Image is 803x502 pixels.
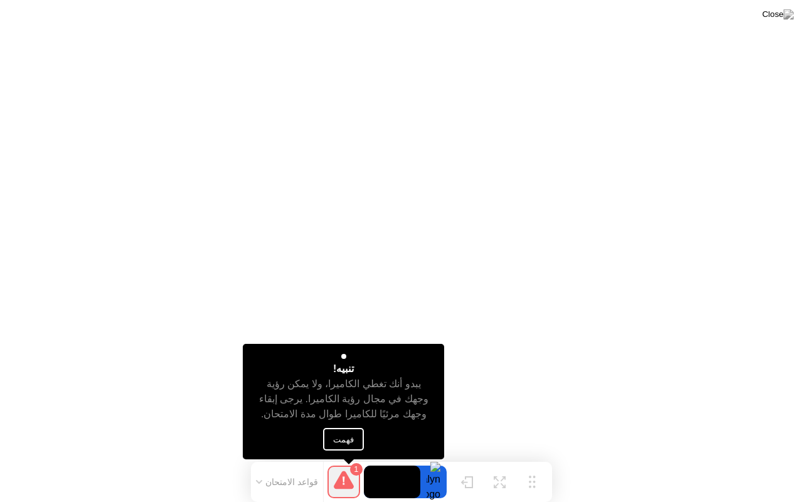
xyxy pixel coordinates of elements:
div: 1 [350,463,363,476]
button: فهمت [324,428,364,451]
div: يبدو أنك تغطي الكاميرا، ولا يمكن رؤية وجهك في مجال رؤية الكاميرا. يرجى إبقاء وجهك مرئيًا للكاميرا... [255,376,433,422]
img: Close [762,9,794,19]
div: تنبيه! [333,361,354,376]
button: قواعد الامتحان [252,476,322,488]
